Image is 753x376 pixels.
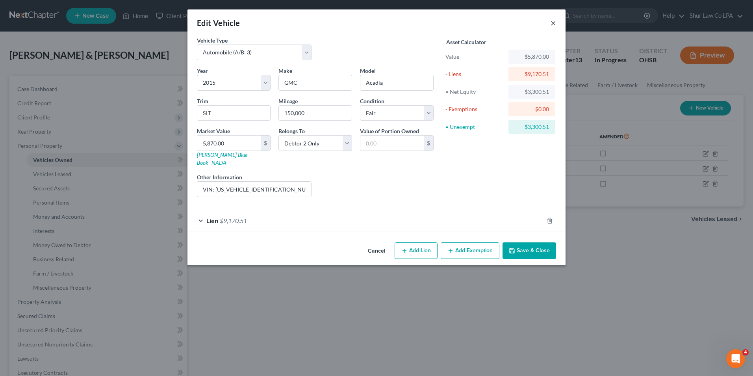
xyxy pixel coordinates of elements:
[220,217,247,224] span: $9,170.51
[446,38,486,46] label: Asset Calculator
[515,123,549,131] div: -$3,300.51
[360,97,384,105] label: Condition
[445,53,505,61] div: Value
[726,349,745,368] iframe: Intercom live chat
[197,67,208,75] label: Year
[197,97,208,105] label: Trim
[279,75,352,90] input: ex. Nissan
[197,173,242,181] label: Other Information
[278,128,305,134] span: Belongs To
[445,105,505,113] div: - Exemptions
[360,75,433,90] input: ex. Altima
[742,349,749,356] span: 4
[551,18,556,28] button: ×
[503,242,556,259] button: Save & Close
[445,70,505,78] div: - Liens
[197,136,261,151] input: 0.00
[424,136,433,151] div: $
[445,123,505,131] div: = Unexempt
[278,97,298,105] label: Mileage
[197,151,247,166] a: [PERSON_NAME] Blue Book
[515,88,549,96] div: -$3,300.51
[360,127,419,135] label: Value of Portion Owned
[362,243,391,259] button: Cancel
[445,88,505,96] div: = Net Equity
[515,105,549,113] div: $0.00
[515,53,549,61] div: $5,870.00
[360,67,376,75] label: Model
[441,242,499,259] button: Add Exemption
[261,136,270,151] div: $
[360,136,424,151] input: 0.00
[395,242,438,259] button: Add Lien
[197,182,311,197] input: (optional)
[206,217,218,224] span: Lien
[197,106,270,121] input: ex. LS, LT, etc
[278,67,292,74] span: Make
[197,17,240,28] div: Edit Vehicle
[211,159,226,166] a: NADA
[197,36,228,45] label: Vehicle Type
[279,106,352,121] input: --
[515,70,549,78] div: $9,170.51
[197,127,230,135] label: Market Value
